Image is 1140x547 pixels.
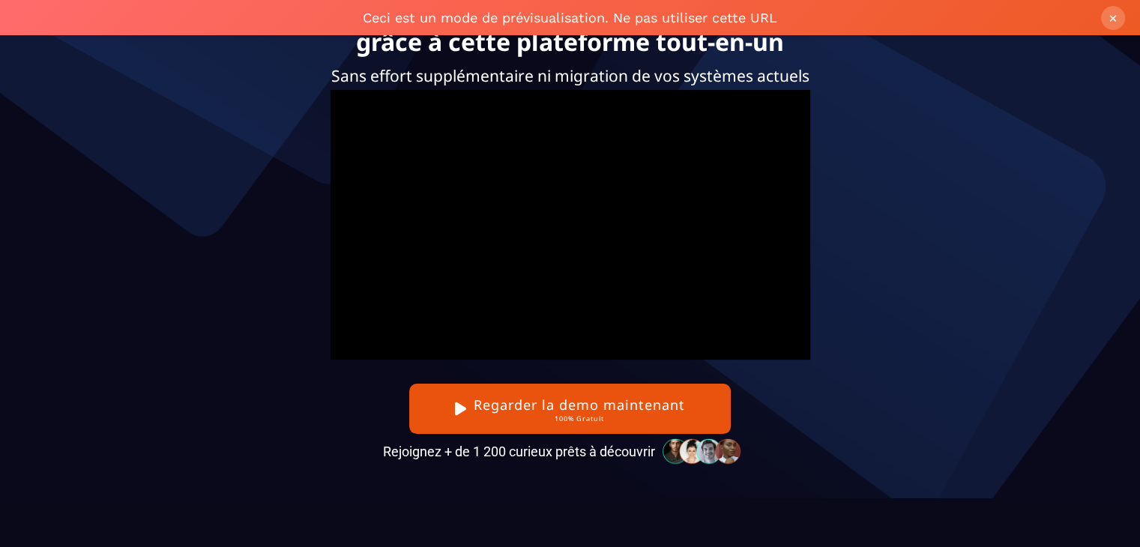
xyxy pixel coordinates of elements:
[181,61,959,90] text: Sans effort supplémentaire ni migration de vos systèmes actuels
[409,384,731,434] button: Regarder la demo maintenant100% Gratuit
[379,440,659,463] text: Rejoignez + de 1 200 curieux prêts à découvrir
[659,438,746,465] img: 32586e8465b4242308ef789b458fc82f_community-people.png
[15,10,1125,25] span: Ceci est un mode de prévisualisation. Ne pas utiliser cette URL
[1101,6,1125,30] button: ×
[331,90,810,360] img: 1a86d00ba3cf512791b52cd22d41398a_VSL_-_MetaForma_Draft_06-low.gif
